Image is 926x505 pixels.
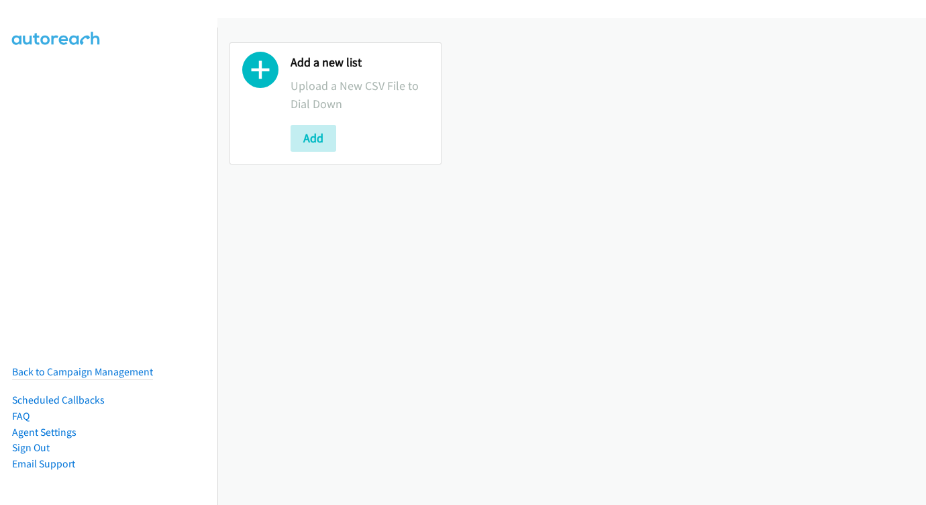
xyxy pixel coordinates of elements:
p: Upload a New CSV File to Dial Down [291,77,429,113]
a: Agent Settings [12,426,76,439]
a: FAQ [12,410,30,422]
a: Scheduled Callbacks [12,394,105,406]
button: Add [291,125,336,152]
h2: Add a new list [291,55,429,71]
a: Back to Campaign Management [12,365,153,378]
a: Sign Out [12,441,50,454]
a: Email Support [12,457,75,470]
